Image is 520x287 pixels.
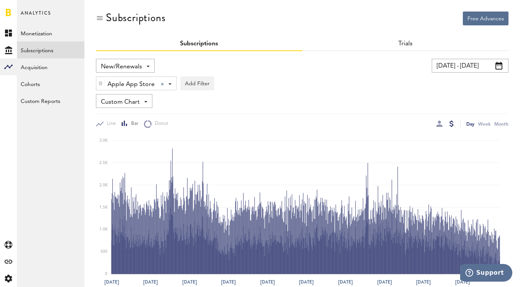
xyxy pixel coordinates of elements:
[107,78,155,91] span: Apple App Store
[221,279,236,285] text: [DATE]
[460,264,512,283] iframe: Opens a widget where you can find more information
[455,279,470,285] text: [DATE]
[478,120,490,128] div: Week
[17,58,84,75] a: Acquisition
[161,83,164,86] div: Clear
[99,139,108,143] text: 3.0K
[182,279,197,285] text: [DATE]
[96,77,105,90] div: Delete
[17,92,84,109] a: Custom Reports
[377,279,392,285] text: [DATE]
[152,121,168,127] span: Donut
[17,41,84,58] a: Subscriptions
[99,161,108,165] text: 2.5K
[17,75,84,92] a: Cohorts
[101,60,142,73] span: New/Renewals
[466,120,474,128] div: Day
[104,279,119,285] text: [DATE]
[180,76,214,90] button: Add Filter
[398,41,413,47] a: Trials
[17,25,84,41] a: Monetization
[101,96,140,109] span: Custom Chart
[128,121,138,127] span: Bar
[104,121,116,127] span: Line
[105,272,107,276] text: 0
[99,183,108,187] text: 2.0K
[260,279,275,285] text: [DATE]
[99,206,108,209] text: 1.5K
[106,12,165,24] div: Subscriptions
[463,12,508,25] button: Free Advances
[416,279,431,285] text: [DATE]
[99,228,108,232] text: 1.0K
[98,81,103,86] img: trash_awesome_blue.svg
[338,279,353,285] text: [DATE]
[299,279,314,285] text: [DATE]
[143,279,158,285] text: [DATE]
[21,8,51,25] span: Analytics
[180,41,218,47] a: Subscriptions
[101,250,107,254] text: 500
[494,120,508,128] div: Month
